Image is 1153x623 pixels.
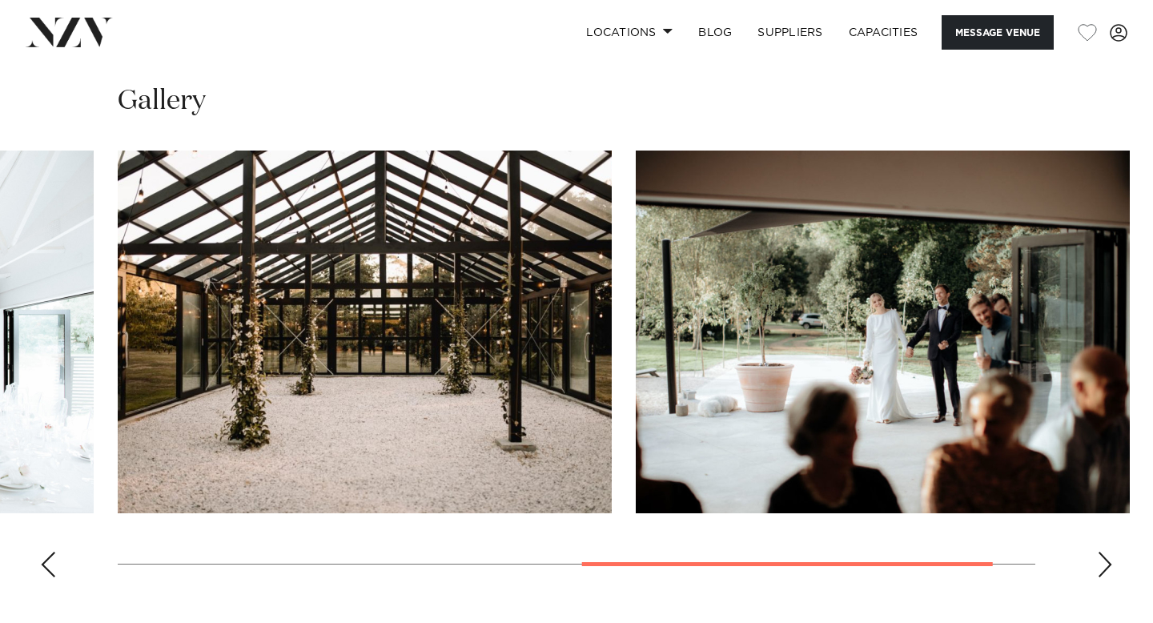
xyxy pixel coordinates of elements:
a: Locations [573,15,685,50]
swiper-slide: 3 / 4 [118,151,612,513]
button: Message Venue [942,15,1054,50]
a: BLOG [685,15,745,50]
img: nzv-logo.png [26,18,113,46]
h2: Gallery [118,83,206,119]
a: SUPPLIERS [745,15,835,50]
swiper-slide: 4 / 4 [636,151,1130,513]
a: Capacities [836,15,931,50]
